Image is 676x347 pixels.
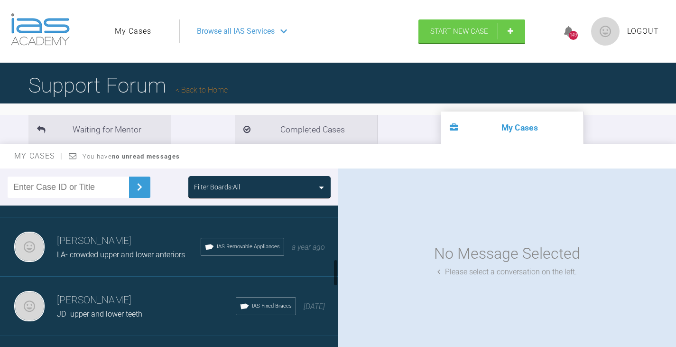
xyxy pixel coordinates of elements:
[441,112,583,144] li: My Cases
[434,242,580,266] div: No Message Selected
[112,153,180,160] strong: no unread messages
[57,233,201,249] h3: [PERSON_NAME]
[430,27,488,36] span: Start New Case
[252,302,292,310] span: IAS Fixed Braces
[176,85,228,94] a: Back to Home
[57,292,236,309] h3: [PERSON_NAME]
[217,243,280,251] span: IAS Removable Appliances
[194,182,240,192] div: Filter Boards: All
[591,17,620,46] img: profile.png
[115,25,151,38] a: My Cases
[235,115,377,144] li: Completed Cases
[83,153,180,160] span: You have
[11,13,70,46] img: logo-light.3e3ef733.png
[8,177,129,198] input: Enter Case ID or Title
[28,115,171,144] li: Waiting for Mentor
[437,266,577,278] div: Please select a conversation on the left.
[418,19,525,43] a: Start New Case
[627,25,659,38] a: Logout
[132,179,147,195] img: chevronRight.28bd32b0.svg
[57,250,185,259] span: LA- crowded upper and lower anteriors
[57,309,142,319] span: JD- upper and lower teeth
[14,232,45,262] img: Jeffrey Bowman
[28,69,228,102] h1: Support Forum
[14,151,63,160] span: My Cases
[14,291,45,321] img: Jeffrey Bowman
[569,31,578,40] div: 149
[304,302,325,311] span: [DATE]
[197,25,275,38] span: Browse all IAS Services
[292,243,325,252] span: a year ago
